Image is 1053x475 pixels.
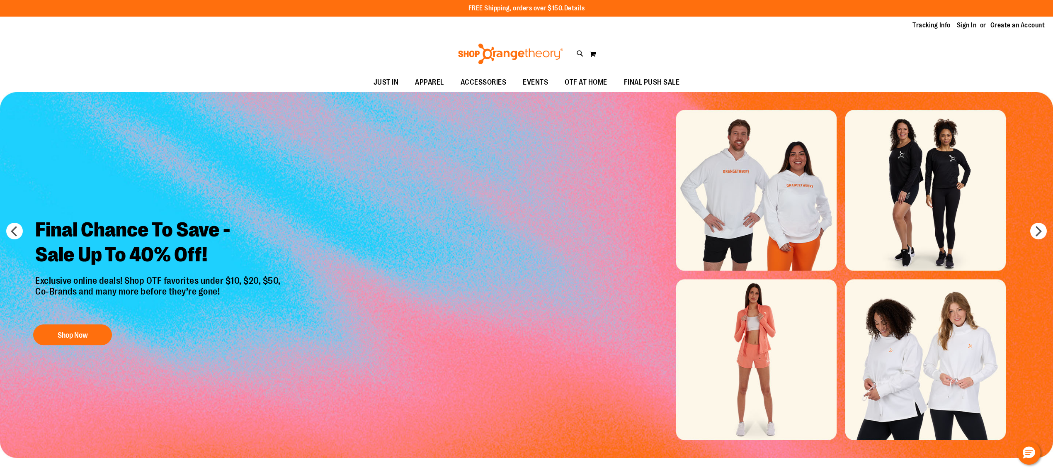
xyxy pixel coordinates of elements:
button: Shop Now [33,324,112,345]
a: Sign In [957,21,977,30]
button: Hello, have a question? Let’s chat. [1017,441,1041,465]
span: APPAREL [415,73,444,92]
a: ACCESSORIES [452,73,515,92]
a: Create an Account [990,21,1045,30]
img: Shop Orangetheory [457,44,564,64]
a: Details [564,5,585,12]
a: APPAREL [407,73,452,92]
span: ACCESSORIES [461,73,507,92]
span: FINAL PUSH SALE [624,73,680,92]
h2: Final Chance To Save - Sale Up To 40% Off! [29,211,289,275]
button: next [1030,223,1047,239]
a: EVENTS [514,73,556,92]
a: Final Chance To Save -Sale Up To 40% Off! Exclusive online deals! Shop OTF favorites under $10, $... [29,211,289,349]
p: Exclusive online deals! Shop OTF favorites under $10, $20, $50, Co-Brands and many more before th... [29,275,289,316]
a: Tracking Info [912,21,951,30]
a: JUST IN [365,73,407,92]
span: EVENTS [523,73,548,92]
span: OTF AT HOME [565,73,607,92]
button: prev [6,223,23,239]
a: OTF AT HOME [556,73,616,92]
a: FINAL PUSH SALE [616,73,688,92]
span: JUST IN [374,73,399,92]
p: FREE Shipping, orders over $150. [468,4,585,13]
